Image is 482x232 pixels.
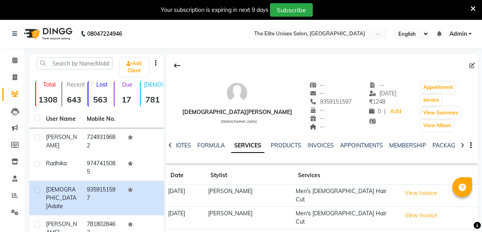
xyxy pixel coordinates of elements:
input: Search by Name/Mobile/Email/Code [37,57,113,70]
span: adate [48,203,63,210]
td: 9359151597 [82,181,123,215]
button: Appointment [421,82,455,93]
p: Total [39,81,60,88]
span: radhika [46,160,67,167]
a: INVOICES [308,142,334,149]
span: [DEMOGRAPHIC_DATA] [221,120,257,124]
img: avatar [225,81,249,105]
p: Recent [65,81,86,88]
button: Subscribe [270,3,313,17]
a: SERVICES [231,139,264,153]
span: 9359151597 [310,98,352,105]
td: 9747415085 [82,155,123,181]
button: Invoice [421,95,441,106]
span: -- [310,81,325,89]
div: Back to Client [169,58,186,73]
strong: 1308 [36,95,60,104]
td: Men's [DEMOGRAPHIC_DATA] Hair Cut [293,185,399,207]
p: [DEMOGRAPHIC_DATA] [144,81,164,88]
a: Add Client [120,58,148,76]
span: -- [310,106,325,114]
th: Mobile No. [82,110,123,128]
div: [DEMOGRAPHIC_DATA][PERSON_NAME] [182,108,292,116]
span: 1248 [369,98,385,105]
a: NOTES [173,142,191,149]
b: 08047224946 [87,23,122,45]
span: -- [310,123,325,130]
strong: 563 [88,95,112,104]
p: Due [116,81,138,88]
span: | [384,107,386,116]
a: PRODUCTS [271,142,301,149]
th: Date [166,166,206,185]
td: [PERSON_NAME] [206,207,293,229]
span: -- [369,81,384,89]
strong: 643 [62,95,86,104]
a: FORMULA [197,142,225,149]
img: logo [20,23,75,45]
th: Stylist [206,166,293,185]
span: Admin [449,30,467,38]
span: -- [310,115,325,122]
a: MEMBERSHIP [389,142,426,149]
a: PACKAGES [432,142,462,149]
td: 7249319682 [82,128,123,155]
div: Your subscription is expiring in next 9 days [161,6,268,14]
th: User Name [41,110,82,128]
strong: 17 [115,95,138,104]
strong: 781 [141,95,164,104]
span: [DEMOGRAPHIC_DATA] [46,186,77,210]
td: [DATE] [166,185,206,207]
span: ₹ [369,98,373,105]
button: View Invoice [401,187,441,199]
button: View Album [421,120,453,131]
a: Add [389,106,403,117]
span: [PERSON_NAME] [46,133,77,149]
p: Lost [92,81,112,88]
a: APPOINTMENTS [340,142,383,149]
span: -- [310,90,325,97]
span: [DATE] [369,90,396,97]
td: [PERSON_NAME] [206,185,293,207]
button: View Summary [421,107,461,118]
td: Men's [DEMOGRAPHIC_DATA] Hair Cut [293,207,399,229]
td: [DATE] [166,207,206,229]
button: View Invoice [401,209,441,222]
th: Services [293,166,399,185]
span: 0 [369,108,381,115]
